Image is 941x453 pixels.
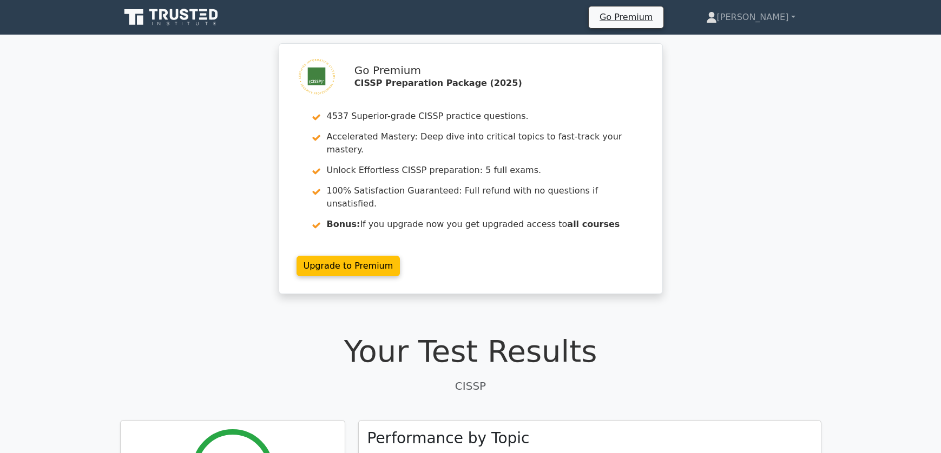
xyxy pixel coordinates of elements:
h1: Your Test Results [120,333,821,369]
h3: Performance by Topic [367,429,530,448]
a: Go Premium [593,10,659,24]
p: CISSP [120,378,821,394]
a: Upgrade to Premium [297,256,400,276]
a: [PERSON_NAME] [680,6,821,28]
